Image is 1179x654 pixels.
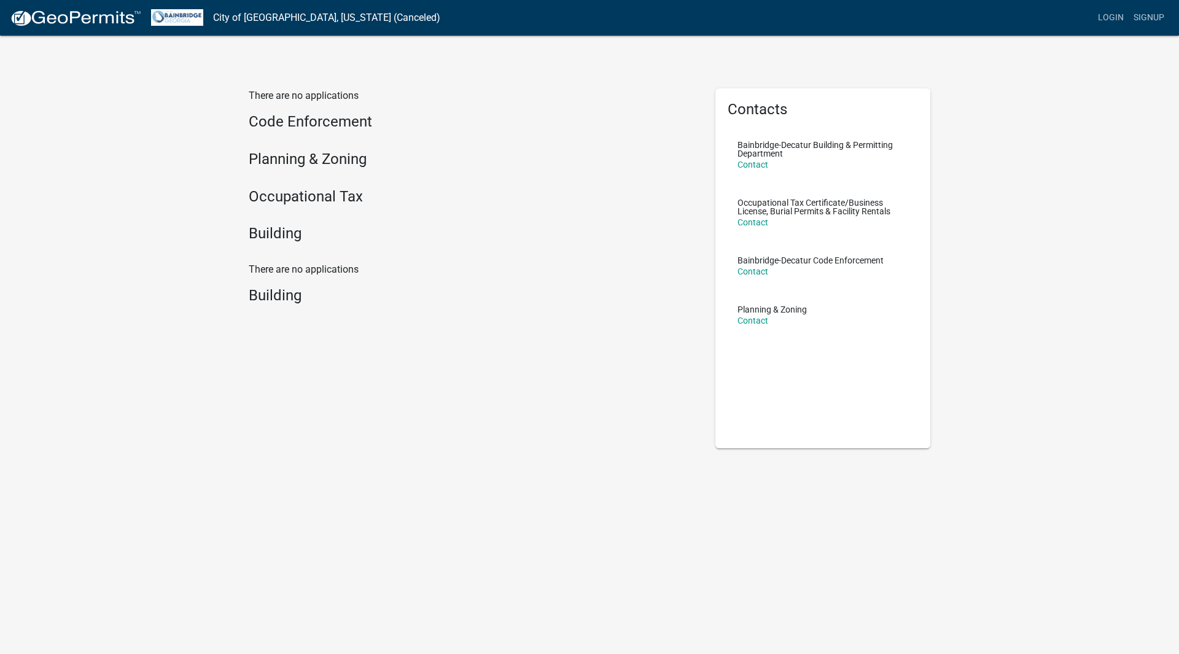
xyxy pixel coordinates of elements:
[737,160,768,169] a: Contact
[737,267,768,276] a: Contact
[213,7,440,28] a: City of [GEOGRAPHIC_DATA], [US_STATE] (Canceled)
[737,217,768,227] a: Contact
[249,287,697,305] h4: Building
[728,101,918,119] h5: Contacts
[249,150,697,168] h4: Planning & Zoning
[737,141,908,158] p: Bainbridge-Decatur Building & Permitting Department
[249,225,697,243] h4: Building
[1129,6,1169,29] a: Signup
[737,256,884,265] p: Bainbridge-Decatur Code Enforcement
[737,198,908,216] p: Occupational Tax Certificate/Business License, Burial Permits & Facility Rentals
[249,188,697,206] h4: Occupational Tax
[737,316,768,325] a: Contact
[151,9,203,26] img: City of Bainbridge, Georgia (Canceled)
[249,113,697,131] h4: Code Enforcement
[737,305,807,314] p: Planning & Zoning
[1093,6,1129,29] a: Login
[249,262,697,277] p: There are no applications
[249,88,697,103] p: There are no applications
